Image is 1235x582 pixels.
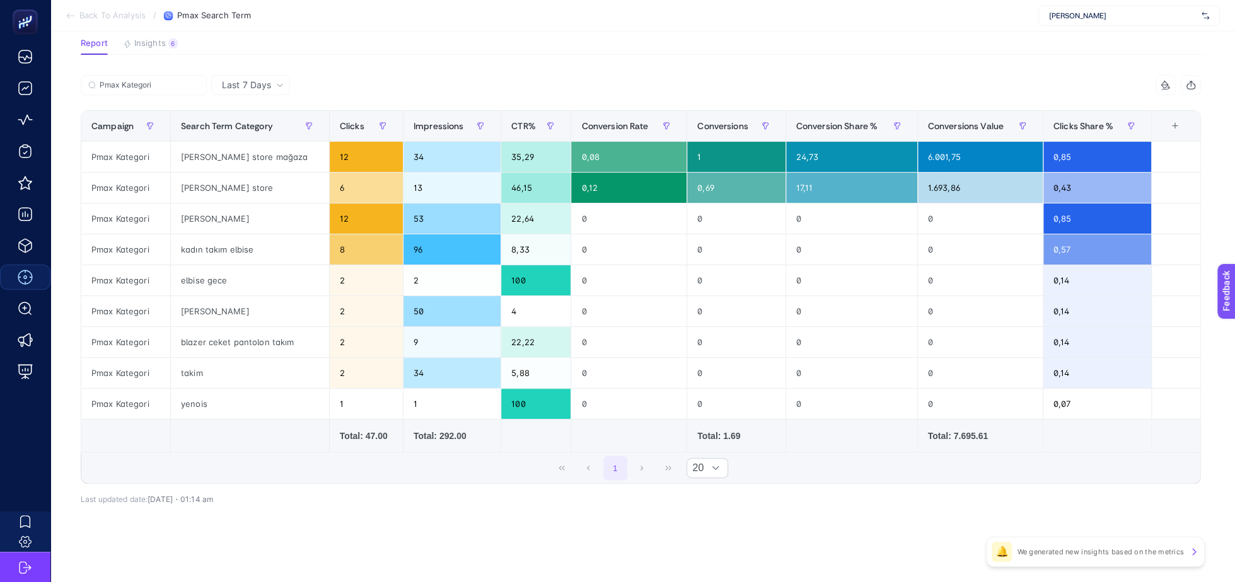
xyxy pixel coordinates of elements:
[603,456,627,480] button: 1
[171,296,329,326] div: [PERSON_NAME]
[414,121,464,131] span: Impressions
[501,203,571,234] div: 22,64
[148,494,213,504] span: [DATE]・01:14 am
[571,389,687,419] div: 0
[687,234,785,265] div: 0
[796,121,878,131] span: Conversion Share %
[330,203,403,234] div: 12
[81,203,170,234] div: Pmax Kategori
[687,389,785,419] div: 0
[91,121,134,131] span: Campaign
[786,265,917,295] div: 0
[786,389,917,419] div: 0
[697,430,775,442] div: Total: 1.69
[992,542,1012,562] div: 🔔
[501,327,571,357] div: 22,22
[687,265,785,295] div: 0
[403,389,501,419] div: 1
[330,265,403,295] div: 2
[222,79,271,91] span: Last 7 Days
[687,358,785,388] div: 0
[571,327,687,357] div: 0
[687,173,785,203] div: 0,69
[403,358,501,388] div: 34
[1043,203,1151,234] div: 0,85
[171,327,329,357] div: blazer ceket pantolon takım
[81,38,108,48] span: Report
[1049,11,1197,21] span: [PERSON_NAME]
[501,142,571,172] div: 35,29
[403,142,501,172] div: 34
[928,121,1004,131] span: Conversions Value
[918,234,1043,265] div: 0
[687,459,704,477] span: Rows per page
[1043,327,1151,357] div: 0,14
[81,494,148,504] span: Last updated date:
[571,296,687,326] div: 0
[786,327,917,357] div: 0
[330,234,403,265] div: 8
[687,296,785,326] div: 0
[81,95,1201,504] div: Last 7 Days
[1053,121,1113,131] span: Clicks Share %
[153,10,156,20] span: /
[786,296,917,326] div: 0
[501,265,571,295] div: 100
[571,234,687,265] div: 0
[403,203,501,234] div: 53
[403,173,501,203] div: 13
[81,234,170,265] div: Pmax Kategori
[571,173,687,203] div: 0,12
[786,203,917,234] div: 0
[786,142,917,172] div: 24,73
[501,389,571,419] div: 100
[79,11,146,21] span: Back To Analysis
[571,142,687,172] div: 0,08
[786,173,917,203] div: 17,11
[918,389,1043,419] div: 0
[687,327,785,357] div: 0
[1043,234,1151,265] div: 0,57
[330,173,403,203] div: 6
[786,358,917,388] div: 0
[1162,121,1172,149] div: 10 items selected
[1043,142,1151,172] div: 0,85
[571,203,687,234] div: 0
[918,327,1043,357] div: 0
[918,358,1043,388] div: 0
[687,203,785,234] div: 0
[501,296,571,326] div: 4
[330,389,403,419] div: 1
[918,142,1043,172] div: 6.001,75
[171,265,329,295] div: elbise gece
[1043,296,1151,326] div: 0,14
[1163,121,1187,131] div: +
[100,81,199,90] input: Search
[918,265,1043,295] div: 0
[414,430,490,442] div: Total: 292.00
[581,121,648,131] span: Conversion Rate
[403,234,501,265] div: 96
[1043,265,1151,295] div: 0,14
[177,11,251,21] span: Pmax Search Term
[1043,173,1151,203] div: 0,43
[687,142,785,172] div: 1
[918,296,1043,326] div: 0
[330,142,403,172] div: 12
[786,234,917,265] div: 0
[697,121,748,131] span: Conversions
[171,142,329,172] div: [PERSON_NAME] store mağaza
[8,4,48,14] span: Feedback
[501,358,571,388] div: 5,88
[403,296,501,326] div: 50
[330,296,403,326] div: 2
[81,327,170,357] div: Pmax Kategori
[81,173,170,203] div: Pmax Kategori
[81,389,170,419] div: Pmax Kategori
[340,430,393,442] div: Total: 47.00
[1043,358,1151,388] div: 0,14
[81,296,170,326] div: Pmax Kategori
[171,203,329,234] div: [PERSON_NAME]
[403,327,501,357] div: 9
[171,358,329,388] div: takim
